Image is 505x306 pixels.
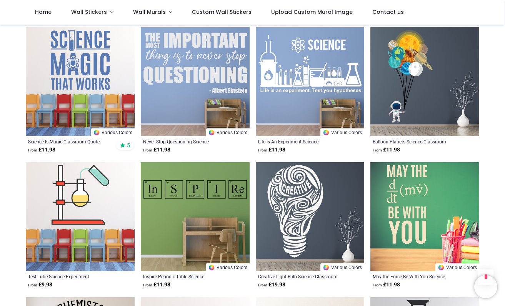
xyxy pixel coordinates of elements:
[206,128,250,136] a: Various Colors
[256,27,365,136] img: Life Is An Experiment Science Wall Sticker
[373,148,382,152] span: From
[208,129,215,136] img: Color Wheel
[206,263,250,271] a: Various Colors
[373,281,400,289] strong: £ 11.98
[258,283,267,287] span: From
[258,148,267,152] span: From
[26,162,135,271] img: Test Tube Science Experiment Wall Sticker
[143,146,170,154] strong: £ 11.98
[435,263,479,271] a: Various Colors
[143,148,152,152] span: From
[323,129,330,136] img: Color Wheel
[474,275,497,298] iframe: Brevo live chat
[93,129,100,136] img: Color Wheel
[323,264,330,271] img: Color Wheel
[373,273,456,279] a: May the Force Be With You Science Classroom
[256,162,365,271] img: Creative Light Bulb Science Classroom Wall Sticker
[258,146,285,154] strong: £ 11.98
[192,8,252,16] span: Custom Wall Stickers
[320,263,364,271] a: Various Colors
[258,281,285,289] strong: £ 19.98
[258,138,342,145] a: Life Is An Experiment Science
[91,128,135,136] a: Various Colors
[28,273,112,279] a: Test Tube Science Experiment
[26,27,135,136] img: Science Is Magic Classroom Quote Wall Sticker
[373,283,382,287] span: From
[143,273,227,279] a: Inspire Periodic Table Science Classroom
[35,8,52,16] span: Home
[28,281,52,289] strong: £ 9.98
[370,27,479,136] img: Balloon Planets Science Classroom Wall Sticker
[141,27,250,136] img: Never Stop Questioning Science Classroom Albert Einstein Quote Wall Sticker
[28,138,112,145] a: Science Is Magic Classroom Quote
[28,283,37,287] span: From
[320,128,364,136] a: Various Colors
[127,142,130,149] span: 5
[438,264,445,271] img: Color Wheel
[133,8,166,16] span: Wall Murals
[271,8,353,16] span: Upload Custom Mural Image
[28,148,37,152] span: From
[258,273,342,279] a: Creative Light Bulb Science Classroom
[208,264,215,271] img: Color Wheel
[373,146,400,154] strong: £ 11.98
[71,8,107,16] span: Wall Stickers
[143,283,152,287] span: From
[143,281,170,289] strong: £ 11.98
[370,162,479,271] img: May the Force Be With You Science Classroom Wall Sticker
[373,138,456,145] a: Balloon Planets Science Classroom
[372,8,404,16] span: Contact us
[143,138,227,145] a: Never Stop Questioning Science Classroom [PERSON_NAME] Quote
[28,146,55,154] strong: £ 11.98
[141,162,250,271] img: Inspire Periodic Table Science Classroom Wall Sticker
